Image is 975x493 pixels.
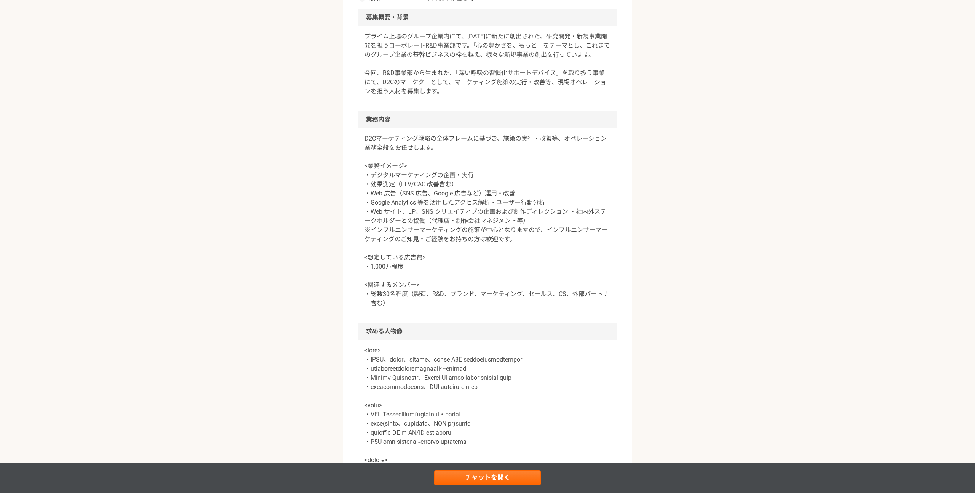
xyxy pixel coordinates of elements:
[358,323,617,340] h2: 求める人物像
[358,111,617,128] h2: 業務内容
[364,32,611,96] p: プライム上場のグループ企業内にて、[DATE]に新たに創出された、研究開発・新規事業開発を担うコーポレートR&D事業部です。「心の豊かさを、もっと」をテーマとし、これまでのグループ企業の基幹ビジ...
[434,470,541,485] a: チャットを開く
[364,134,611,308] p: D2Cマーケティング戦略の全体フレームに基づき、施策の実行・改善等、オペレーション業務全般をお任せします。 <業務イメージ> ・デジタルマーケティングの企画・実行 ・効果測定（LTV/CAC 改...
[358,9,617,26] h2: 募集概要・背景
